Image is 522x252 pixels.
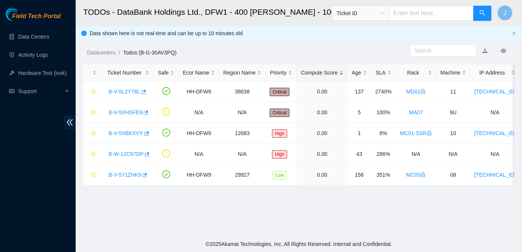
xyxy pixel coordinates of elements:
td: HH-DFW9 [179,165,219,185]
span: Support [18,84,63,99]
a: MA07 [409,109,423,115]
td: 0.00 [297,165,347,185]
td: 0.00 [297,144,347,165]
a: [TECHNICAL_ID] [474,89,516,95]
td: 1 [348,123,371,144]
a: B-V-5XHSFE9 [109,109,142,115]
td: 12683 [219,123,266,144]
span: search [479,10,485,17]
a: Todos (B-G-30AV3PQ) [123,50,176,56]
span: Ticket ID [337,8,384,19]
img: Akamai Technologies [6,8,38,21]
footer: © 2025 Akamai Technologies, Inc. All Rights Reserved. Internal and Confidential. [76,236,522,252]
button: star [87,127,96,139]
span: check-circle [162,129,170,137]
span: star [91,89,96,95]
td: N/A [470,102,520,123]
span: High [272,129,287,138]
span: lock [427,131,432,136]
td: 2740% [371,81,396,102]
button: close [512,31,516,36]
td: 0.00 [297,123,347,144]
span: star [91,172,96,178]
span: Field Tech Portal [12,13,61,20]
a: MD01lock [406,89,426,95]
button: J [497,5,513,20]
td: 11 [436,81,470,102]
td: HH-DFW9 [179,123,219,144]
a: MC05lock [406,172,426,178]
span: High [272,150,287,159]
span: Low [272,171,287,179]
td: N/A [436,144,470,165]
span: J [503,8,506,18]
button: star [87,169,96,181]
a: download [482,48,488,54]
td: 38638 [219,81,266,102]
a: MC01-SSRlock [400,130,432,136]
a: Activity Logs [18,52,48,58]
a: Datacenters [87,50,115,56]
a: Akamai TechnologiesField Tech Portal [6,14,61,23]
span: eye [501,48,506,53]
a: [TECHNICAL_ID] [474,130,516,136]
td: 286% [371,144,396,165]
span: star [91,110,96,116]
td: HH-DFW9 [179,81,219,102]
td: 9U [436,102,470,123]
td: N/A [396,144,436,165]
td: N/A [219,102,266,123]
span: read [9,89,14,94]
td: 08 [436,165,470,185]
td: 137 [348,81,371,102]
td: 0.00 [297,81,347,102]
td: 5 [348,102,371,123]
a: [TECHNICAL_ID] [474,172,516,178]
td: N/A [179,144,219,165]
span: star [91,151,96,157]
a: Hardware Test (isok) [18,70,67,76]
span: exclamation-circle [162,149,170,157]
td: N/A [470,144,520,165]
td: 0.00 [297,102,347,123]
span: / [118,50,120,56]
button: star [87,86,96,98]
a: B-V-571ZHK9 [109,172,141,178]
span: double-left [64,115,76,129]
a: B-V-5XBKXVY [109,130,143,136]
button: search [473,6,491,21]
button: download [477,45,493,57]
td: N/A [179,102,219,123]
input: Search [415,47,466,55]
a: B-W-12C67DP [109,151,143,157]
span: star [91,131,96,137]
span: Critical [270,109,290,117]
td: 10 [436,123,470,144]
button: star [87,148,96,160]
span: exclamation-circle [162,108,170,116]
td: 351% [371,165,396,185]
a: Data Centers [18,34,49,40]
span: check-circle [162,87,170,95]
td: 100% [371,102,396,123]
td: N/A [219,144,266,165]
button: star [87,106,96,118]
td: 6% [371,123,396,144]
input: Enter text here... [389,6,474,21]
td: 29927 [219,165,266,185]
td: 158 [348,165,371,185]
span: lock [420,172,426,177]
span: check-circle [162,170,170,178]
a: B-V-5L2Y76L [109,89,140,95]
span: Critical [270,88,290,96]
span: lock [420,89,426,94]
td: 43 [348,144,371,165]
